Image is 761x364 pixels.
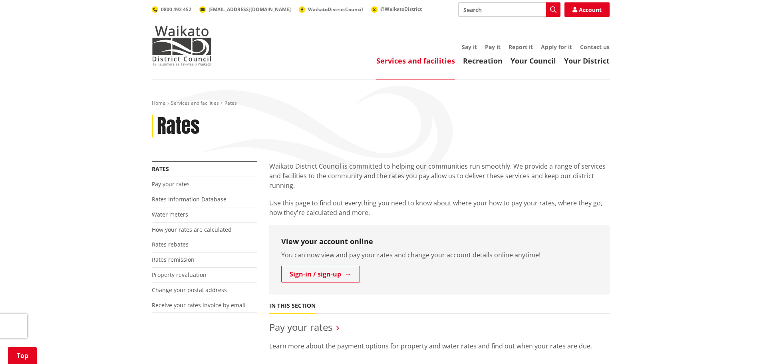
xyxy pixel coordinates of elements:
[308,6,363,13] span: WaikatoDistrictCouncil
[281,250,598,260] p: You can now view and pay your rates and change your account details online anytime!
[225,99,237,106] span: Rates
[152,165,169,173] a: Rates
[209,6,291,13] span: [EMAIL_ADDRESS][DOMAIN_NAME]
[269,161,610,190] p: Waikato District Council is committed to helping our communities run smoothly. We provide a range...
[157,115,200,138] h1: Rates
[152,26,212,66] img: Waikato District Council - Te Kaunihera aa Takiwaa o Waikato
[462,43,477,51] a: Say it
[541,43,572,51] a: Apply for it
[564,2,610,17] a: Account
[152,195,227,203] a: Rates Information Database
[199,6,291,13] a: [EMAIL_ADDRESS][DOMAIN_NAME]
[281,266,360,282] a: Sign-in / sign-up
[152,6,191,13] a: 0800 492 452
[152,100,610,107] nav: breadcrumb
[152,226,232,233] a: How your rates are calculated
[281,237,598,246] h3: View your account online
[564,56,610,66] a: Your District
[152,211,188,218] a: Water meters
[380,6,422,12] span: @WaikatoDistrict
[269,302,316,309] h5: In this section
[371,6,422,12] a: @WaikatoDistrict
[152,271,207,278] a: Property revaluation
[171,99,219,106] a: Services and facilities
[269,320,332,334] a: Pay your rates
[161,6,191,13] span: 0800 492 452
[152,256,195,263] a: Rates remission
[152,301,246,309] a: Receive your rates invoice by email
[463,56,503,66] a: Recreation
[511,56,556,66] a: Your Council
[458,2,560,17] input: Search input
[269,341,610,351] p: Learn more about the payment options for property and water rates and find out when your rates ar...
[152,286,227,294] a: Change your postal address
[152,99,165,106] a: Home
[509,43,533,51] a: Report it
[8,347,37,364] a: Top
[299,6,363,13] a: WaikatoDistrictCouncil
[376,56,455,66] a: Services and facilities
[485,43,501,51] a: Pay it
[152,241,189,248] a: Rates rebates
[152,180,190,188] a: Pay your rates
[269,198,610,217] p: Use this page to find out everything you need to know about where your how to pay your rates, whe...
[580,43,610,51] a: Contact us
